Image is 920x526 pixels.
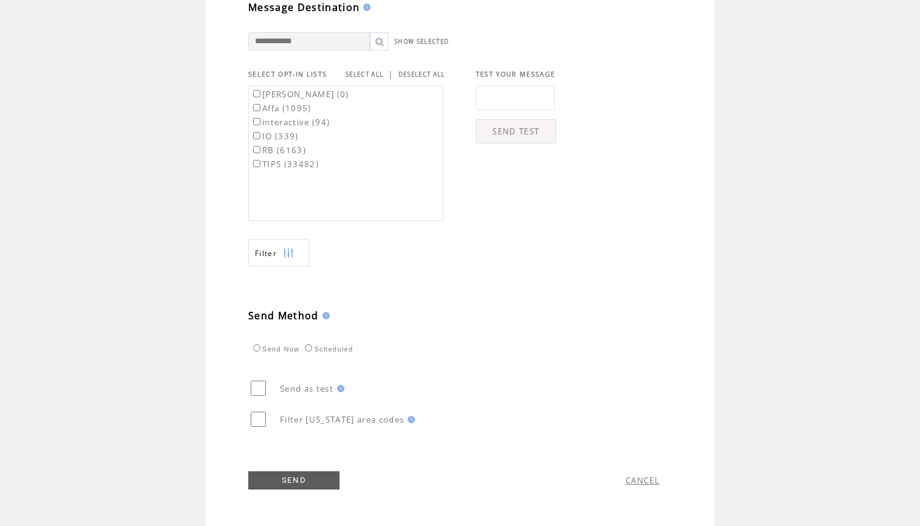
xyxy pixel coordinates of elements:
span: Send as test [280,383,333,394]
input: Scheduled [305,344,312,351]
img: help.gif [404,416,415,423]
label: RB (6163) [251,145,306,156]
input: IO (339) [253,132,260,139]
span: Filter [US_STATE] area codes [280,414,404,425]
label: Affa (1095) [251,103,312,114]
label: TIPS (33482) [251,159,319,170]
span: Send Method [248,309,319,322]
span: SELECT OPT-IN LISTS [248,70,327,78]
span: TEST YOUR MESSAGE [476,70,556,78]
label: interactive (94) [251,117,330,128]
label: IO (339) [251,131,299,142]
a: SEND TEST [476,119,556,144]
span: Message Destination [248,1,360,14]
input: Send Now [253,344,260,351]
input: interactive (94) [253,118,260,125]
img: help.gif [360,4,371,11]
a: CANCEL [626,475,660,486]
a: SEND [248,471,340,490]
a: SELECT ALL [346,71,383,78]
a: DESELECT ALL [399,71,445,78]
img: filters.png [283,240,294,267]
input: RB (6163) [253,146,260,153]
a: Filter [248,239,309,266]
input: TIPS (33482) [253,160,260,167]
input: [PERSON_NAME] (0) [253,90,260,97]
img: help.gif [333,385,344,392]
label: Send Now [250,345,299,353]
img: help.gif [319,312,330,319]
input: Affa (1095) [253,104,260,111]
span: | [388,69,393,80]
a: SHOW SELECTED [394,38,449,46]
label: Scheduled [302,345,353,353]
label: [PERSON_NAME] (0) [251,89,349,100]
span: Show filters [255,248,277,258]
